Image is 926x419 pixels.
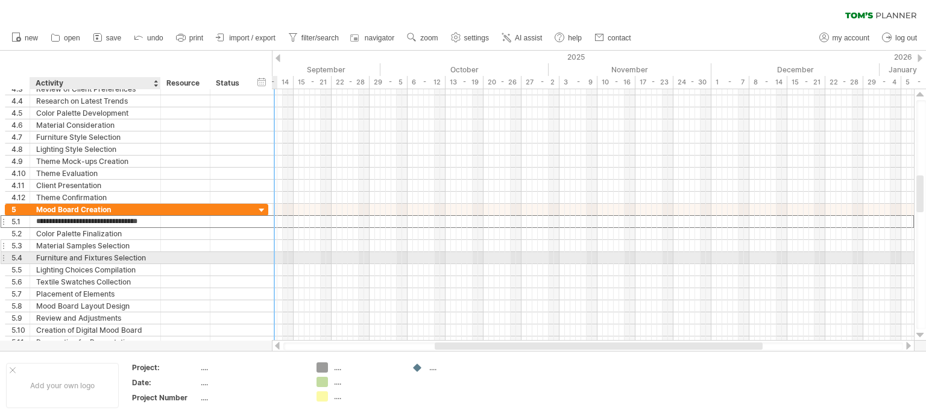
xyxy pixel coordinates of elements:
[483,76,521,89] div: 20 - 26
[36,77,154,89] div: Activity
[36,264,154,276] div: Lighting Choices Compilation
[370,76,408,89] div: 29 - 5
[591,30,635,46] a: contact
[11,252,30,263] div: 5.4
[218,63,380,76] div: September 2025
[11,156,30,167] div: 4.9
[11,168,30,179] div: 4.10
[216,77,242,89] div: Status
[559,76,597,89] div: 3 - 9
[36,156,154,167] div: Theme Mock-ups Creation
[635,76,673,89] div: 17 - 23
[25,34,38,42] span: new
[446,76,483,89] div: 13 - 19
[11,107,30,119] div: 4.5
[285,30,342,46] a: filter/search
[11,288,30,300] div: 5.7
[552,30,585,46] a: help
[334,362,400,373] div: ....
[863,76,901,89] div: 29 - 4
[334,377,400,387] div: ....
[36,336,154,348] div: Preparation for Presentation
[711,76,749,89] div: 1 - 7
[429,362,495,373] div: ....
[189,34,203,42] span: print
[825,76,863,89] div: 22 - 28
[420,34,438,42] span: zoom
[213,30,279,46] a: import / export
[36,288,154,300] div: Placement of Elements
[36,95,154,107] div: Research on Latest Trends
[11,192,30,203] div: 4.12
[36,131,154,143] div: Furniture Style Selection
[499,30,546,46] a: AI assist
[11,324,30,336] div: 5.10
[515,34,542,42] span: AI assist
[334,391,400,402] div: ....
[11,240,30,251] div: 5.3
[11,180,30,191] div: 4.11
[201,377,302,388] div: ....
[408,76,446,89] div: 6 - 12
[36,240,154,251] div: Material Samples Selection
[11,204,30,215] div: 5
[36,168,154,179] div: Theme Evaluation
[11,276,30,288] div: 5.6
[11,228,30,239] div: 5.2
[132,362,198,373] div: Project:
[36,204,154,215] div: Mood Board Creation
[256,76,294,89] div: 8 - 14
[201,362,302,373] div: ....
[6,363,119,408] div: Add your own logo
[36,228,154,239] div: Color Palette Finalization
[11,95,30,107] div: 4.4
[36,300,154,312] div: Mood Board Layout Design
[879,30,921,46] a: log out
[895,34,917,42] span: log out
[568,34,582,42] span: help
[173,30,207,46] a: print
[36,276,154,288] div: Textile Swatches Collection
[201,392,302,403] div: ....
[749,76,787,89] div: 8 - 14
[8,30,42,46] a: new
[48,30,84,46] a: open
[11,336,30,348] div: 5.11
[816,30,873,46] a: my account
[673,76,711,89] div: 24 - 30
[36,119,154,131] div: Material Consideration
[11,300,30,312] div: 5.8
[229,34,276,42] span: import / export
[597,76,635,89] div: 10 - 16
[380,63,549,76] div: October 2025
[11,216,30,227] div: 5.1
[64,34,80,42] span: open
[711,63,880,76] div: December 2025
[106,34,121,42] span: save
[301,34,339,42] span: filter/search
[608,34,631,42] span: contact
[448,30,493,46] a: settings
[365,34,394,42] span: navigator
[36,107,154,119] div: Color Palette Development
[36,143,154,155] div: Lighting Style Selection
[131,30,167,46] a: undo
[464,34,489,42] span: settings
[36,312,154,324] div: Review and Adjustments
[348,30,398,46] a: navigator
[11,312,30,324] div: 5.9
[11,119,30,131] div: 4.6
[404,30,441,46] a: zoom
[11,264,30,276] div: 5.5
[11,131,30,143] div: 4.7
[294,76,332,89] div: 15 - 21
[36,324,154,336] div: Creation of Digital Mood Board
[787,76,825,89] div: 15 - 21
[36,180,154,191] div: Client Presentation
[11,143,30,155] div: 4.8
[521,76,559,89] div: 27 - 2
[332,76,370,89] div: 22 - 28
[833,34,869,42] span: my account
[36,252,154,263] div: Furniture and Fixtures Selection
[166,77,203,89] div: Resource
